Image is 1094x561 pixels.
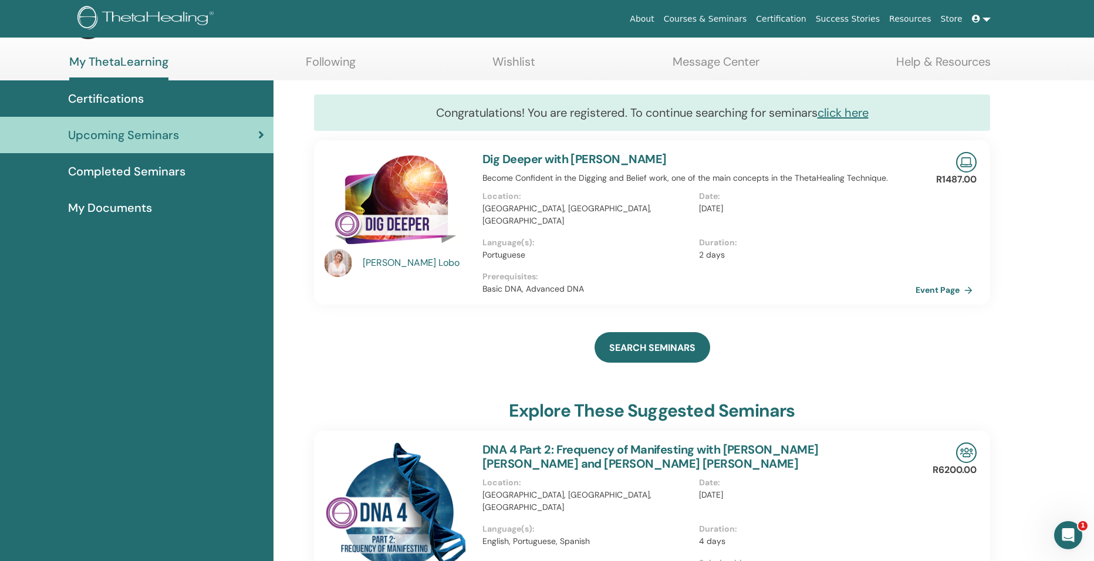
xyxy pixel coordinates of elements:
p: Language(s) : [482,236,692,249]
p: R6200.00 [933,463,977,477]
p: Location : [482,190,692,202]
a: click here [818,105,869,120]
p: Duration : [699,523,909,535]
p: Location : [482,476,692,489]
a: Resources [884,8,936,30]
img: default.jpg [324,249,352,277]
div: Congratulations! You are registered. To continue searching for seminars [314,94,990,131]
a: Wishlist [492,55,535,77]
p: English, Portuguese, Spanish [482,535,692,548]
p: [GEOGRAPHIC_DATA], [GEOGRAPHIC_DATA], [GEOGRAPHIC_DATA] [482,202,692,227]
iframe: Intercom live chat [1054,521,1082,549]
p: Prerequisites : [482,271,916,283]
span: Certifications [68,90,144,107]
a: Courses & Seminars [659,8,752,30]
img: In-Person Seminar [956,442,977,463]
p: [DATE] [699,489,909,501]
span: Upcoming Seminars [68,126,179,144]
a: Following [306,55,356,77]
p: [DATE] [699,202,909,215]
p: Duration : [699,236,909,249]
p: Date : [699,190,909,202]
a: Message Center [673,55,759,77]
img: logo.png [77,6,218,32]
span: 1 [1078,521,1088,530]
p: R1487.00 [936,173,977,187]
p: Language(s) : [482,523,692,535]
p: Basic DNA, Advanced DNA [482,283,916,295]
p: 4 days [699,535,909,548]
a: [PERSON_NAME] Lobo [363,256,471,270]
span: My Documents [68,199,152,217]
h3: explore these suggested seminars [509,400,795,421]
a: My ThetaLearning [69,55,168,80]
p: Date : [699,476,909,489]
img: Dig Deeper [324,152,468,252]
p: 2 days [699,249,909,261]
a: Dig Deeper with [PERSON_NAME] [482,151,667,167]
a: SEARCH SEMINARS [595,332,710,363]
p: Portuguese [482,249,692,261]
img: Live Online Seminar [956,152,977,173]
a: Event Page [916,281,977,299]
a: Certification [751,8,811,30]
span: Completed Seminars [68,163,185,180]
a: Success Stories [811,8,884,30]
a: Help & Resources [896,55,991,77]
span: SEARCH SEMINARS [609,342,695,354]
a: About [625,8,659,30]
p: [GEOGRAPHIC_DATA], [GEOGRAPHIC_DATA], [GEOGRAPHIC_DATA] [482,489,692,513]
a: DNA 4 Part 2: Frequency of Manifesting with [PERSON_NAME] [PERSON_NAME] and [PERSON_NAME] [PERSON... [482,442,819,471]
a: Store [936,8,967,30]
p: Become Confident in the Digging and Belief work, one of the main concepts in the ThetaHealing Tec... [482,172,916,184]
